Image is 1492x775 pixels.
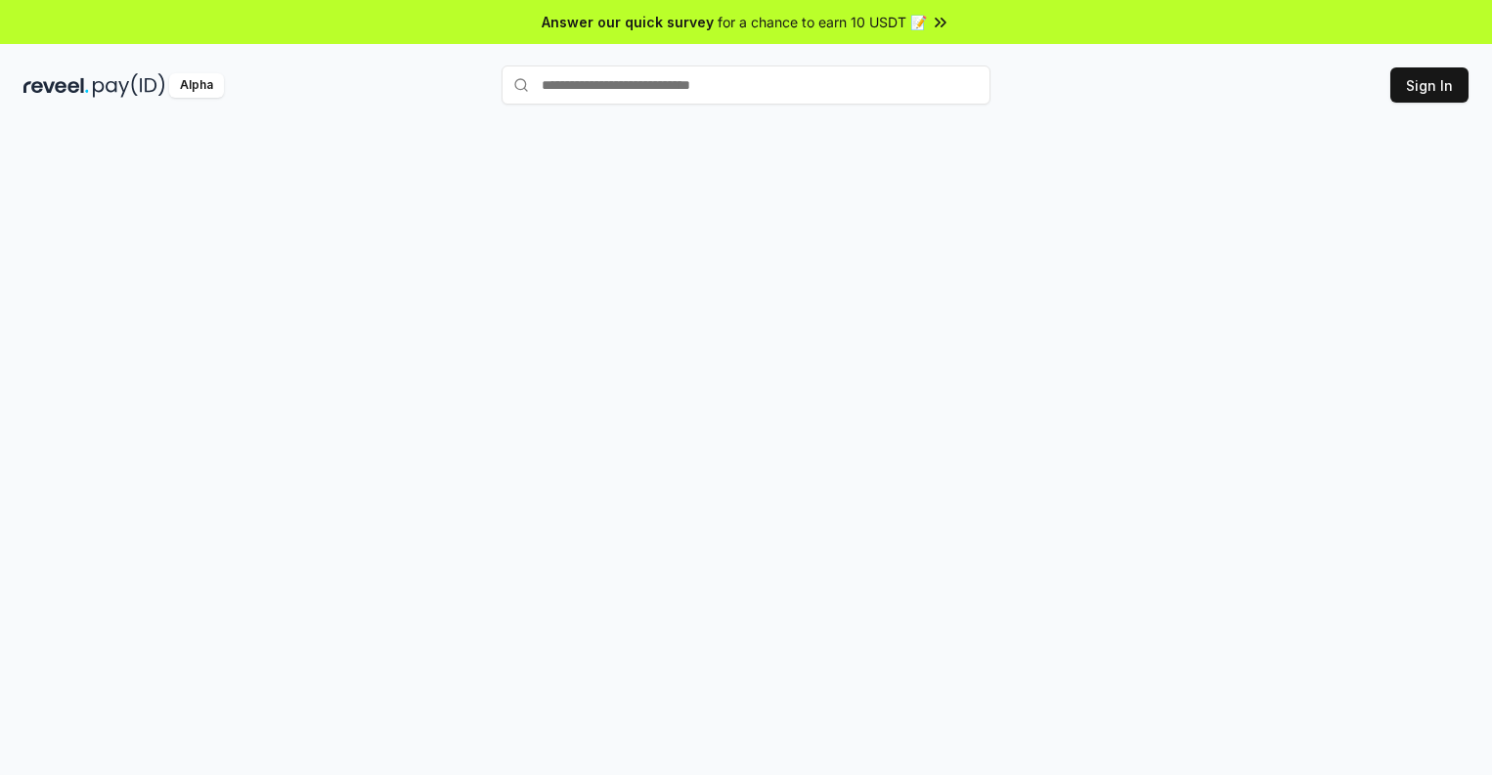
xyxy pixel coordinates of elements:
[23,73,89,98] img: reveel_dark
[169,73,224,98] div: Alpha
[1390,67,1469,103] button: Sign In
[93,73,165,98] img: pay_id
[718,12,927,32] span: for a chance to earn 10 USDT 📝
[542,12,714,32] span: Answer our quick survey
